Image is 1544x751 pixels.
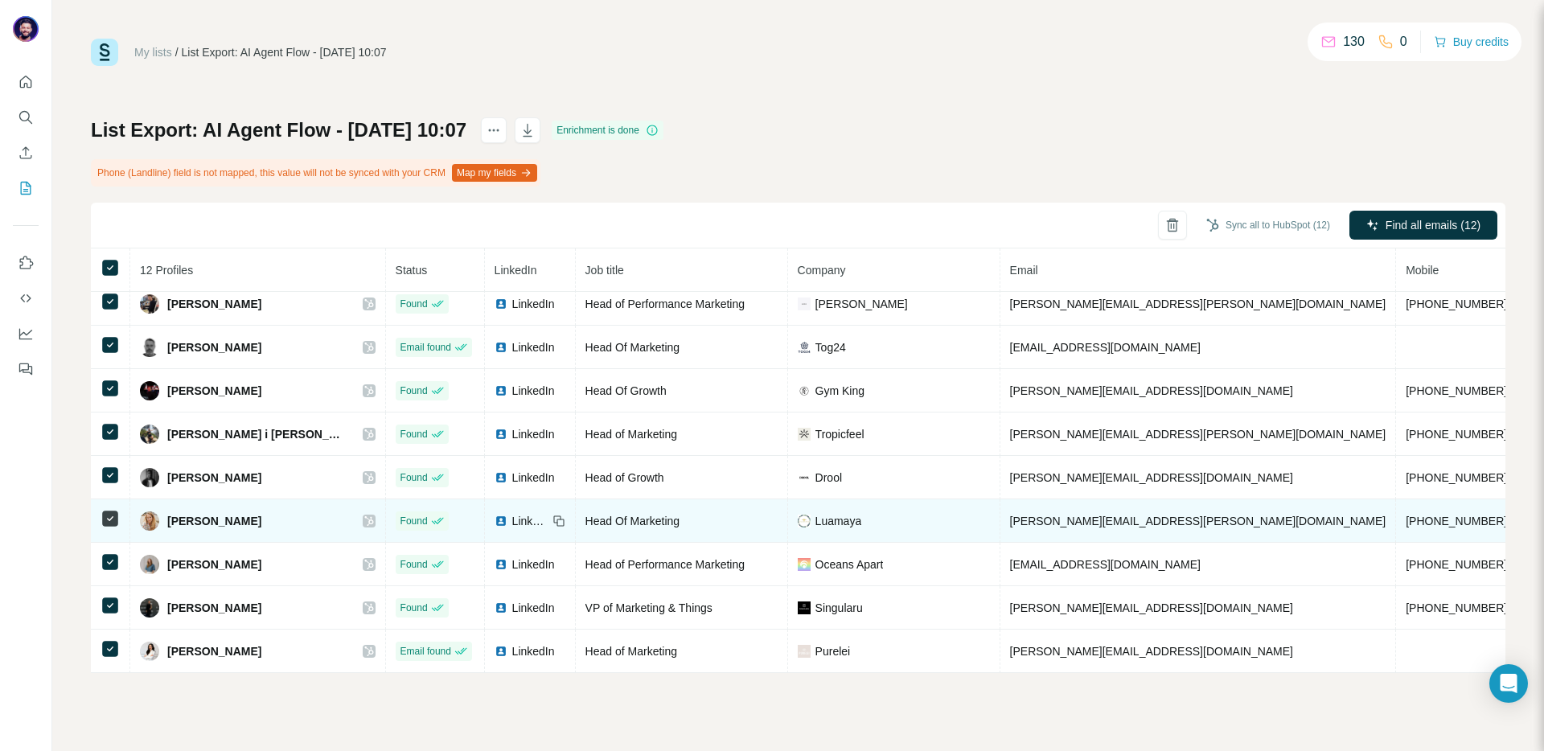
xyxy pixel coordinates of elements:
button: Sync all to HubSpot (12) [1195,213,1341,237]
img: LinkedIn logo [495,341,507,354]
span: Found [400,470,428,485]
img: company-logo [798,601,811,614]
img: Avatar [140,381,159,400]
span: [PERSON_NAME] [167,556,261,572]
span: LinkedIn [512,339,555,355]
img: Avatar [140,598,159,618]
span: 12 Profiles [140,264,193,277]
div: Phone (Landline) field is not mapped, this value will not be synced with your CRM [91,159,540,187]
img: LinkedIn logo [495,515,507,527]
div: Enrichment is done [552,121,663,140]
span: [PERSON_NAME][EMAIL_ADDRESS][PERSON_NAME][DOMAIN_NAME] [1010,298,1386,310]
h1: List Export: AI Agent Flow - [DATE] 10:07 [91,117,466,143]
button: Quick start [13,68,39,96]
span: Email found [400,340,451,355]
span: [PHONE_NUMBER] [1406,471,1507,484]
img: LinkedIn logo [495,428,507,441]
span: [PHONE_NUMBER] [1406,558,1507,571]
span: Company [798,264,846,277]
span: [PERSON_NAME][EMAIL_ADDRESS][PERSON_NAME][DOMAIN_NAME] [1010,428,1386,441]
span: Head Of Marketing [585,341,680,354]
img: Avatar [140,468,159,487]
button: Map my fields [452,164,537,182]
span: Tropicfeel [815,426,864,442]
span: [PHONE_NUMBER] [1406,428,1507,441]
span: Email found [400,644,451,659]
img: company-logo [798,471,811,484]
span: LinkedIn [512,600,555,616]
span: LinkedIn [512,426,555,442]
img: Avatar [13,16,39,42]
div: List Export: AI Agent Flow - [DATE] 10:07 [182,44,387,60]
span: [PERSON_NAME] [167,383,261,399]
span: Head Of Growth [585,384,667,397]
div: Open Intercom Messenger [1489,664,1528,703]
li: / [175,44,179,60]
span: [PERSON_NAME] [167,643,261,659]
span: [PERSON_NAME] [167,339,261,355]
span: [PERSON_NAME] [167,296,261,312]
span: Drool [815,470,842,486]
span: [PHONE_NUMBER] [1406,601,1507,614]
img: company-logo [798,515,811,527]
span: Purelei [815,643,851,659]
button: Use Surfe on LinkedIn [13,248,39,277]
img: Avatar [140,511,159,531]
button: Find all emails (12) [1349,211,1497,240]
img: company-logo [798,645,811,658]
button: Buy credits [1434,31,1509,53]
img: Avatar [140,294,159,314]
span: Head of Performance Marketing [585,558,745,571]
span: LinkedIn [495,264,537,277]
span: LinkedIn [512,296,555,312]
span: Status [396,264,428,277]
span: LinkedIn [512,470,555,486]
span: Find all emails (12) [1386,217,1480,233]
img: Avatar [140,642,159,661]
img: Avatar [140,338,159,357]
span: LinkedIn [512,513,548,529]
span: Email [1010,264,1038,277]
span: Head Of Marketing [585,515,680,527]
span: [EMAIL_ADDRESS][DOMAIN_NAME] [1010,341,1201,354]
a: My lists [134,46,172,59]
img: company-logo [798,558,811,571]
span: Found [400,557,428,572]
span: [PHONE_NUMBER] [1406,384,1507,397]
span: [PERSON_NAME][EMAIL_ADDRESS][DOMAIN_NAME] [1010,645,1293,658]
span: Head of Marketing [585,645,677,658]
span: [PERSON_NAME] i [PERSON_NAME] [167,426,347,442]
span: [PERSON_NAME][EMAIL_ADDRESS][DOMAIN_NAME] [1010,471,1293,484]
span: [PERSON_NAME][EMAIL_ADDRESS][DOMAIN_NAME] [1010,384,1293,397]
span: LinkedIn [512,643,555,659]
span: Found [400,514,428,528]
img: LinkedIn logo [495,601,507,614]
img: LinkedIn logo [495,471,507,484]
img: LinkedIn logo [495,384,507,397]
p: 130 [1343,32,1365,51]
button: Dashboard [13,319,39,348]
span: [PERSON_NAME] [167,470,261,486]
span: Luamaya [815,513,862,529]
img: company-logo [798,341,811,354]
span: [PERSON_NAME][EMAIL_ADDRESS][DOMAIN_NAME] [1010,601,1293,614]
img: LinkedIn logo [495,298,507,310]
button: Search [13,103,39,132]
span: Found [400,601,428,615]
span: Gym King [815,383,864,399]
img: LinkedIn logo [495,558,507,571]
img: Avatar [140,425,159,444]
span: VP of Marketing & Things [585,601,712,614]
img: Surfe Logo [91,39,118,66]
span: Oceans Apart [815,556,884,572]
span: [PERSON_NAME] [167,600,261,616]
span: [PHONE_NUMBER] [1406,298,1507,310]
span: LinkedIn [512,556,555,572]
span: LinkedIn [512,383,555,399]
button: Enrich CSV [13,138,39,167]
button: My lists [13,174,39,203]
span: Found [400,384,428,398]
span: Found [400,427,428,441]
button: actions [481,117,507,143]
span: Job title [585,264,624,277]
